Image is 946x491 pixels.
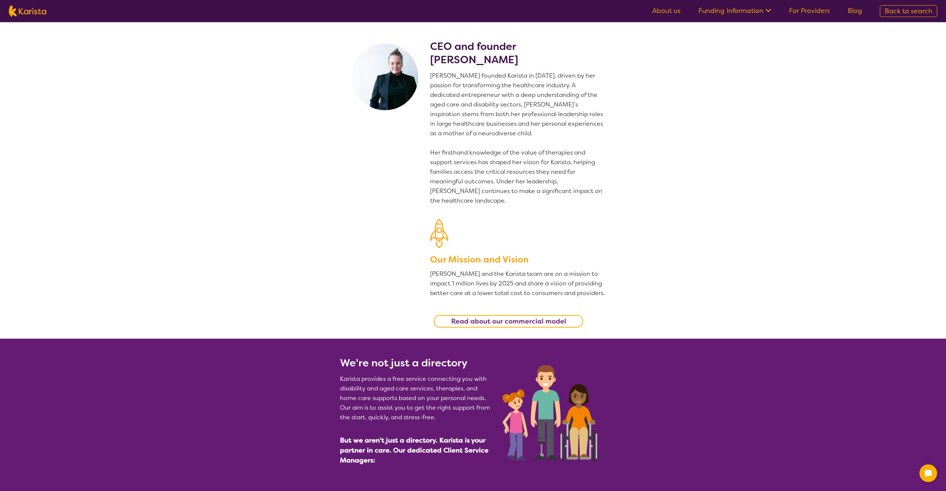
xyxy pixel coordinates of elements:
a: For Providers [789,6,830,15]
b: Read about our commercial model [451,317,566,326]
a: Funding Information [698,6,771,15]
a: Blog [848,6,862,15]
p: [PERSON_NAME] founded Karista in [DATE], driven by her passion for transforming the healthcare in... [430,71,606,206]
h2: We're not just a directory [340,356,494,370]
span: Back to search [885,7,932,16]
p: [PERSON_NAME] and the Karista team are on a mission to impact 1 million lives by 2025 and share a... [430,269,606,298]
img: Participants [503,365,597,462]
a: About us [652,6,681,15]
img: Karista logo [9,6,46,17]
span: But we aren't just a directory. Karista is your partner in care. Our dedicated Client Service Man... [340,436,489,465]
h3: Our Mission and Vision [430,253,606,266]
a: Back to search [880,5,937,17]
p: Karista provides a free service connecting you with disability and aged care services, therapies,... [340,374,494,422]
h2: CEO and founder [PERSON_NAME] [430,40,606,67]
img: Our Mission [430,219,448,248]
